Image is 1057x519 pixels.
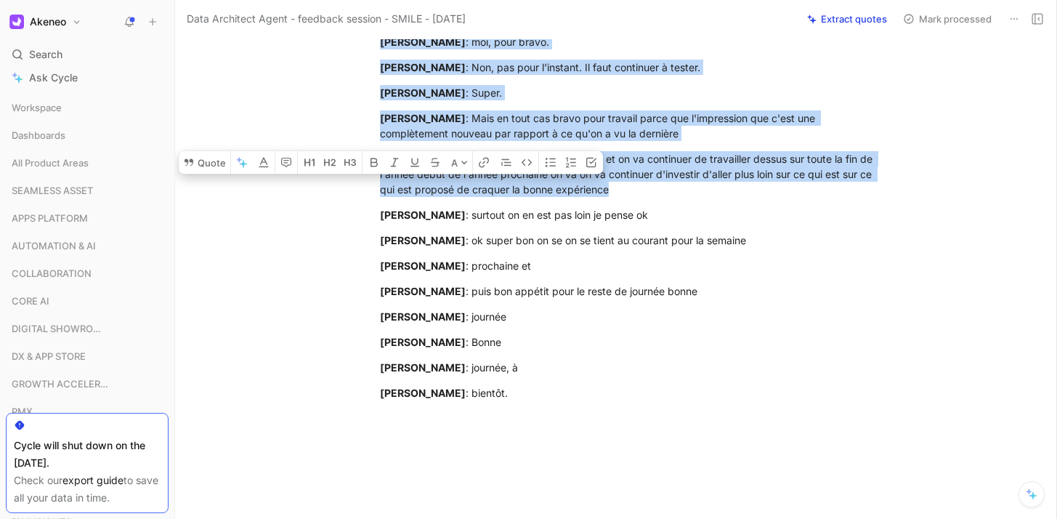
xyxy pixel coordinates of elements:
mark: [PERSON_NAME] [380,234,466,246]
div: GROWTH ACCELERATION [6,373,169,399]
div: : puis bon appétit pour le reste de journée bonne [380,283,883,299]
div: DIGITAL SHOWROOM [6,318,169,344]
div: COLLABORATION [6,262,169,284]
mark: [PERSON_NAME] [380,361,466,374]
div: CORE AI [6,290,169,312]
img: Akeneo [9,15,24,29]
div: SEAMLESS ASSET [6,180,169,201]
div: All Product Areas [6,152,169,178]
mark: [PERSON_NAME] [380,209,466,221]
div: Workspace [6,97,169,118]
div: PMX [6,401,169,427]
mark: [PERSON_NAME] [380,259,466,272]
div: Dashboards [6,124,169,150]
span: SEAMLESS ASSET [12,183,93,198]
span: AUTOMATION & AI [12,238,96,253]
span: All Product Areas [12,156,89,170]
div: : Mais en tout cas bravo pour travail parce que l'impression que c'est une complètement nouveau p... [380,110,883,141]
span: Ask Cycle [29,69,78,86]
div: All Product Areas [6,152,169,174]
div: Search [6,44,169,65]
mark: [PERSON_NAME] [380,112,466,124]
div: : Super. [380,85,883,100]
mark: [PERSON_NAME] [380,310,466,323]
h1: Akeneo [30,15,66,28]
div: Check our to save all your data in time. [14,472,161,507]
span: CORE AI [12,294,49,308]
div: Dashboards [6,124,169,146]
span: Workspace [12,100,62,115]
div: : moi, pour bravo. [380,34,883,49]
span: GROWTH ACCELERATION [12,377,112,391]
button: Extract quotes [801,9,894,29]
span: Data Architect Agent - feedback session - SMILE - [DATE] [187,10,466,28]
div: : surtout on en est pas loin je pense ok [380,207,883,222]
span: DX & APP STORE [12,349,86,363]
div: SEAMLESS ASSET [6,180,169,206]
div: APPS PLATFORM [6,207,169,233]
div: COLLABORATION [6,262,169,289]
mark: [PERSON_NAME] [380,86,466,99]
mark: [PERSON_NAME] [380,387,466,399]
span: DIGITAL SHOWROOM [12,321,108,336]
div: APPS PLATFORM [6,207,169,229]
button: Mark processed [896,9,998,29]
button: A [447,150,472,174]
div: : fois quoi. Ok bon bah super et on va continuer de travailler dessus sur toute la fin de l'année... [380,151,883,197]
div: : bientôt. [380,385,883,401]
div: DX & APP STORE [6,345,169,371]
div: DX & APP STORE [6,345,169,367]
span: Dashboards [12,128,65,142]
div: : journée, à [380,360,883,375]
div: AUTOMATION & AI [6,235,169,257]
a: export guide [62,474,123,486]
span: COLLABORATION [12,266,92,281]
div: PMX [6,401,169,422]
div: : Non, pas pour l'instant. Il faut continuer à tester. [380,60,883,75]
div: : journée [380,309,883,324]
span: APPS PLATFORM [12,211,88,225]
div: AUTOMATION & AI [6,235,169,261]
button: AkeneoAkeneo [6,12,85,32]
mark: [PERSON_NAME] [380,336,466,348]
div: Cycle will shut down on the [DATE]. [14,437,161,472]
div: GROWTH ACCELERATION [6,373,169,395]
mark: [PERSON_NAME] [380,36,466,48]
div: DIGITAL SHOWROOM [6,318,169,339]
span: Search [29,46,62,63]
mark: [PERSON_NAME] [380,285,466,297]
div: : ok super bon on se on se tient au courant pour la semaine [380,233,883,248]
div: : Bonne [380,334,883,350]
div: CORE AI [6,290,169,316]
button: Quote [179,150,230,174]
span: PMX [12,404,33,419]
a: Ask Cycle [6,67,169,89]
div: : prochaine et [380,258,883,273]
mark: [PERSON_NAME] [380,61,466,73]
